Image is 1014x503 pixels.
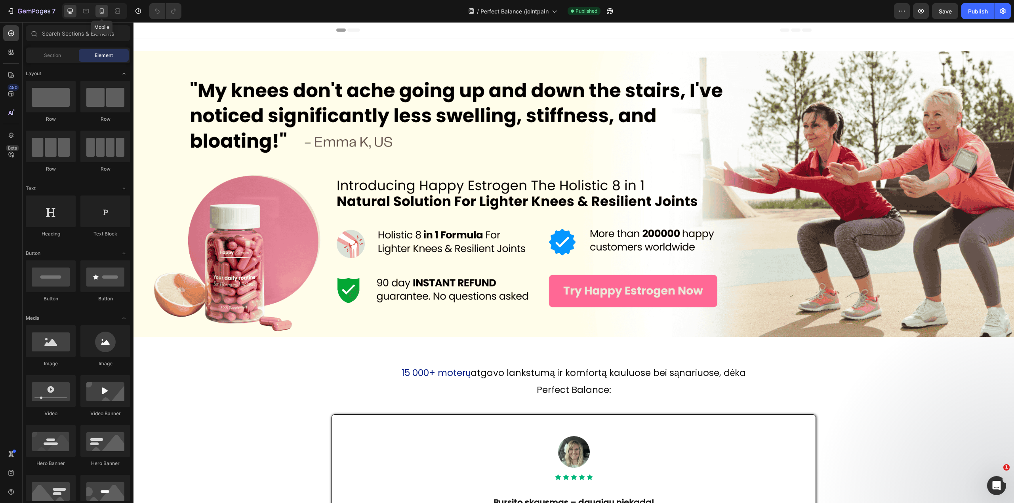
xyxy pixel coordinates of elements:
span: 15 000+ moterų [268,344,337,357]
input: Search Sections & Elements [26,25,130,41]
span: Perfect Balance: [403,361,478,374]
span: Section [44,52,61,59]
span: Text [26,185,36,192]
button: 7 [3,3,59,19]
div: 450 [8,84,19,91]
span: atgavo lankstumą ir komfortą kauluose bei sąnariuose, dėka [337,344,612,357]
span: Perfect Balance /jointpain [480,7,549,15]
span: Published [576,8,597,15]
span: Toggle open [118,67,130,80]
span: Layout [26,70,41,77]
iframe: Design area [133,22,1014,503]
div: Image [80,360,130,367]
img: gempages_556858418585928482-dec1411d-36a4-405e-8dcf-cdb0435180bb.png [425,414,456,446]
span: Button [26,250,40,257]
span: Toggle open [118,312,130,325]
span: 1 [1003,464,1010,471]
iframe: Intercom live chat [987,476,1006,495]
span: / [477,7,479,15]
p: 7 [52,6,55,16]
div: Text Block [80,230,130,237]
div: Row [80,116,130,123]
div: Beta [6,145,19,151]
div: Undo/Redo [149,3,181,19]
div: Button [80,295,130,302]
div: Hero Banner [80,460,130,467]
div: Hero Banner [26,460,76,467]
div: Row [80,165,130,173]
span: Save [939,8,952,15]
div: Publish [968,7,988,15]
div: Button [26,295,76,302]
span: Media [26,315,40,322]
span: Element [95,52,113,59]
span: Toggle open [118,182,130,195]
span: Toggle open [118,247,130,260]
strong: Bursito skausmas – daugiau niekada! [360,475,520,486]
div: Row [26,116,76,123]
div: Video [26,410,76,417]
button: Publish [961,3,995,19]
button: Save [932,3,958,19]
div: Row [26,165,76,173]
div: Video Banner [80,410,130,417]
div: Heading [26,230,76,237]
div: Image [26,360,76,367]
